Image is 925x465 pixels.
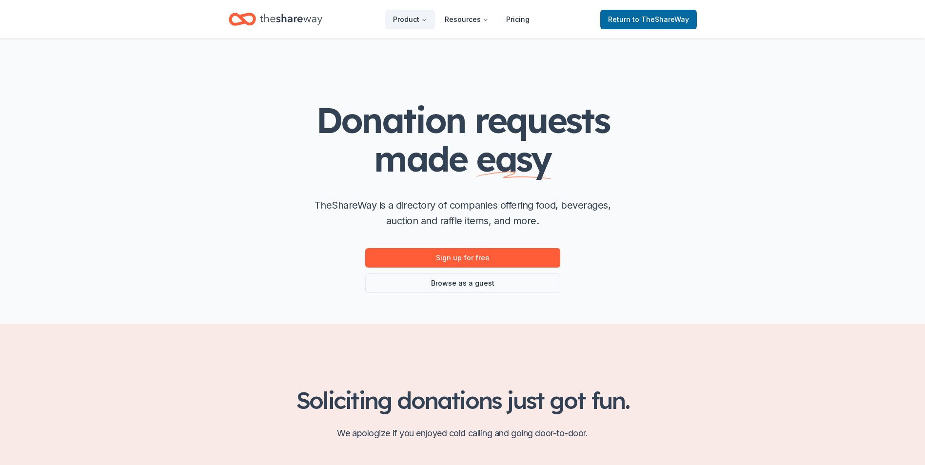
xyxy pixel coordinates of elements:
[229,387,697,414] h2: Soliciting donations just got fun.
[476,136,551,180] span: easy
[229,8,322,31] a: Home
[600,10,697,29] a: Returnto TheShareWay
[385,8,537,31] nav: Main
[365,248,560,268] a: Sign up for free
[307,197,619,229] p: TheShareWay is a directory of companies offering food, beverages, auction and raffle items, and m...
[229,426,697,441] p: We apologize if you enjoyed cold calling and going door-to-door.
[608,14,689,25] span: Return
[385,10,435,29] button: Product
[365,273,560,293] a: Browse as a guest
[437,10,496,29] button: Resources
[498,10,537,29] a: Pricing
[268,101,658,178] h1: Donation requests made
[632,15,689,23] span: to TheShareWay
